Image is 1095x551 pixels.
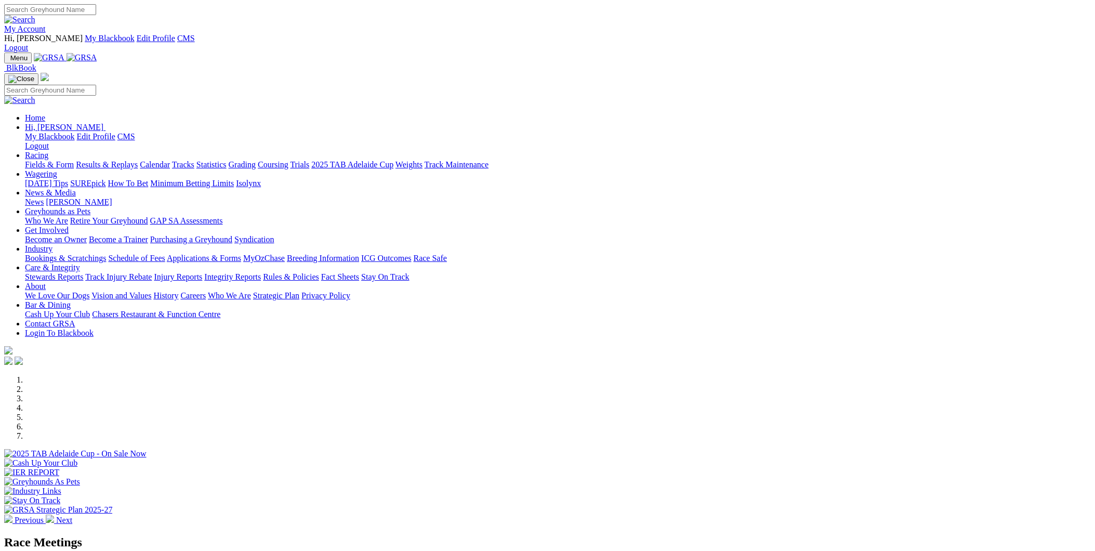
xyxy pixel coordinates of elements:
a: Privacy Policy [301,291,350,300]
a: ICG Outcomes [361,254,411,263]
a: Coursing [258,160,288,169]
a: [PERSON_NAME] [46,198,112,206]
span: Hi, [PERSON_NAME] [4,34,83,43]
a: Care & Integrity [25,263,80,272]
a: Weights [395,160,423,169]
a: My Blackbook [25,132,75,141]
a: News [25,198,44,206]
a: Home [25,113,45,122]
div: Care & Integrity [25,272,1091,282]
button: Toggle navigation [4,53,32,63]
div: News & Media [25,198,1091,207]
a: Become a Trainer [89,235,148,244]
a: Cash Up Your Club [25,310,90,319]
img: logo-grsa-white.png [41,73,49,81]
div: Get Involved [25,235,1091,244]
a: Next [46,516,72,524]
a: Get Involved [25,226,69,234]
img: 2025 TAB Adelaide Cup - On Sale Now [4,449,147,458]
a: Edit Profile [77,132,115,141]
img: Cash Up Your Club [4,458,77,468]
a: Contact GRSA [25,319,75,328]
a: Track Injury Rebate [85,272,152,281]
img: chevron-right-pager-white.svg [46,515,54,523]
div: Wagering [25,179,1091,188]
img: Close [8,75,34,83]
a: MyOzChase [243,254,285,263]
a: Previous [4,516,46,524]
span: Previous [15,516,44,524]
a: Who We Are [25,216,68,225]
a: Integrity Reports [204,272,261,281]
h2: Race Meetings [4,535,1091,549]
div: Racing [25,160,1091,169]
a: Who We Are [208,291,251,300]
div: Industry [25,254,1091,263]
div: My Account [4,34,1091,53]
span: Next [56,516,72,524]
img: Search [4,15,35,24]
a: Become an Owner [25,235,87,244]
a: My Account [4,24,46,33]
a: Breeding Information [287,254,359,263]
a: About [25,282,46,291]
div: Bar & Dining [25,310,1091,319]
img: IER REPORT [4,468,59,477]
img: Greyhounds As Pets [4,477,80,487]
img: Stay On Track [4,496,60,505]
a: Trials [290,160,309,169]
a: Calendar [140,160,170,169]
a: GAP SA Assessments [150,216,223,225]
a: Chasers Restaurant & Function Centre [92,310,220,319]
a: Grading [229,160,256,169]
a: SUREpick [70,179,105,188]
input: Search [4,85,96,96]
a: Stay On Track [361,272,409,281]
a: Strategic Plan [253,291,299,300]
a: Purchasing a Greyhound [150,235,232,244]
a: Injury Reports [154,272,202,281]
a: Stewards Reports [25,272,83,281]
a: Retire Your Greyhound [70,216,148,225]
a: How To Bet [108,179,149,188]
a: CMS [177,34,195,43]
a: Minimum Betting Limits [150,179,234,188]
a: Syndication [234,235,274,244]
a: Wagering [25,169,57,178]
a: Schedule of Fees [108,254,165,263]
div: Hi, [PERSON_NAME] [25,132,1091,151]
img: GRSA Strategic Plan 2025-27 [4,505,112,515]
img: Industry Links [4,487,61,496]
div: Greyhounds as Pets [25,216,1091,226]
a: Race Safe [413,254,446,263]
a: Statistics [196,160,227,169]
a: Bar & Dining [25,300,71,309]
div: About [25,291,1091,300]
a: Isolynx [236,179,261,188]
img: GRSA [67,53,97,62]
img: chevron-left-pager-white.svg [4,515,12,523]
a: Bookings & Scratchings [25,254,106,263]
span: BlkBook [6,63,36,72]
img: facebook.svg [4,357,12,365]
a: [DATE] Tips [25,179,68,188]
a: Results & Replays [76,160,138,169]
a: BlkBook [4,63,36,72]
a: My Blackbook [85,34,135,43]
a: Vision and Values [91,291,151,300]
a: Fields & Form [25,160,74,169]
a: Edit Profile [137,34,175,43]
a: Racing [25,151,48,160]
input: Search [4,4,96,15]
a: Rules & Policies [263,272,319,281]
a: Logout [25,141,49,150]
a: Track Maintenance [425,160,489,169]
a: Greyhounds as Pets [25,207,90,216]
img: twitter.svg [15,357,23,365]
a: Tracks [172,160,194,169]
a: CMS [117,132,135,141]
a: Hi, [PERSON_NAME] [25,123,105,132]
a: News & Media [25,188,76,197]
span: Hi, [PERSON_NAME] [25,123,103,132]
img: logo-grsa-white.png [4,346,12,355]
